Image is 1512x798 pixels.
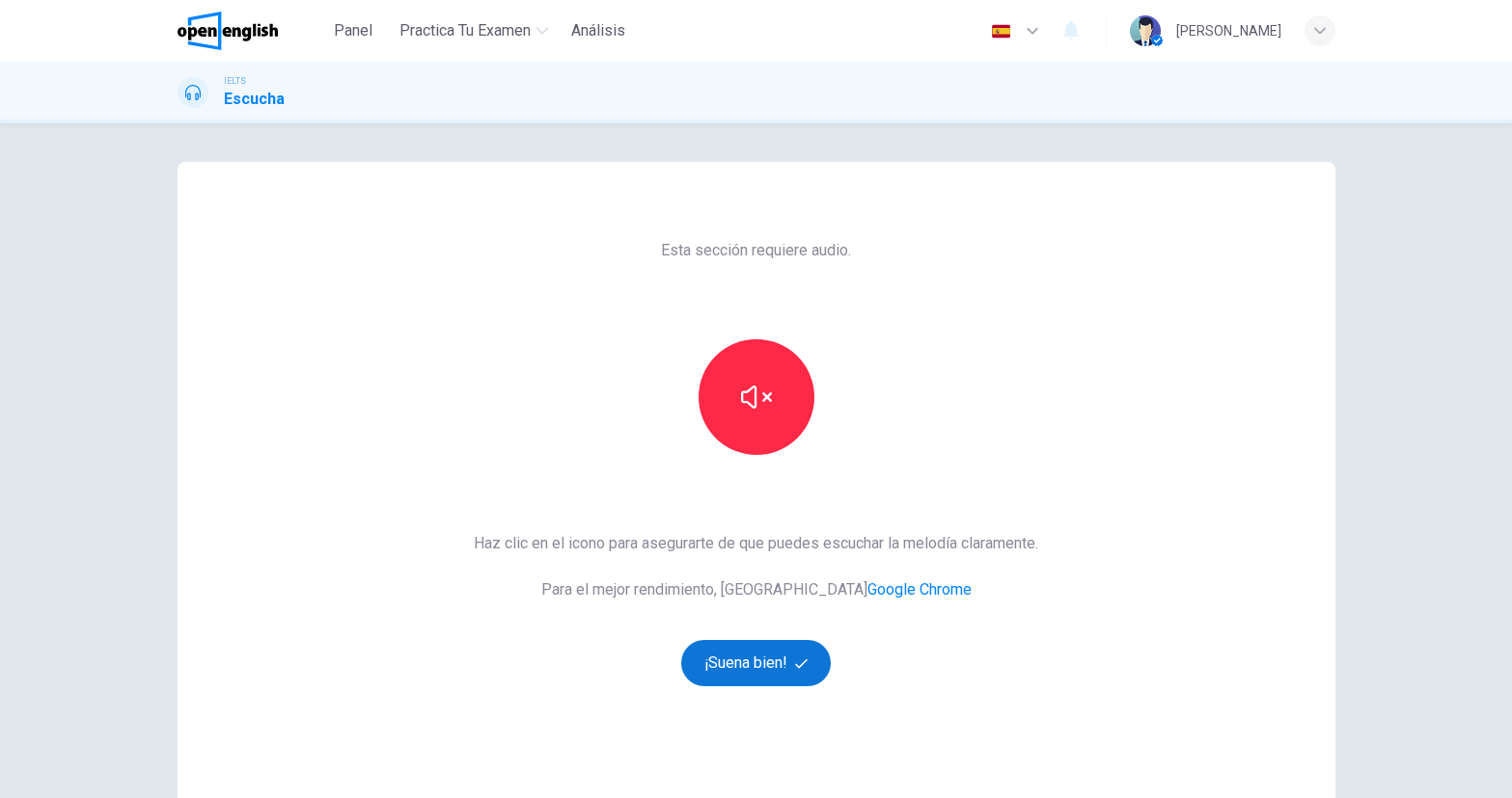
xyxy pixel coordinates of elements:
[681,640,832,686] button: ¡Suena bien!
[392,13,556,48] button: Practica tu examen
[989,24,1013,39] img: es
[474,532,1038,555] span: Haz clic en el icono para asegurarte de que puedes escuchar la melodía claramente.
[334,19,372,42] span: Panel
[474,578,1038,601] span: Para el mejor rendimiento, [GEOGRAPHIC_DATA]
[1130,15,1161,46] img: Profile picture
[661,239,851,262] span: Esta sección requiere audio.
[1176,19,1281,42] div: [PERSON_NAME]
[178,12,279,50] img: OpenEnglish logo
[224,88,285,111] h1: Escucha
[564,13,633,48] button: Análisis
[399,19,531,42] span: Practica tu examen
[224,74,246,88] span: IELTS
[322,13,384,48] button: Panel
[571,19,625,42] span: Análisis
[867,580,972,598] a: Google Chrome
[178,12,323,50] a: OpenEnglish logo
